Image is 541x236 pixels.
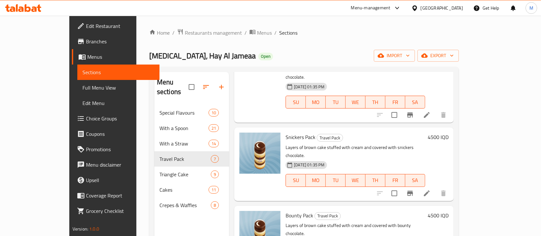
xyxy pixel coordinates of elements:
a: Coverage Report [72,188,160,203]
span: Special Flavours [159,109,209,117]
span: FR [388,176,403,185]
button: delete [436,107,451,123]
span: Choice Groups [86,115,155,122]
span: Travel Pack [315,212,340,220]
span: 21 [209,125,219,131]
span: WE [348,176,363,185]
span: TU [328,98,343,107]
h2: Menu sections [157,77,189,97]
span: Menu disclaimer [86,161,155,169]
a: Branches [72,34,160,49]
a: Edit Restaurant [72,18,160,34]
p: Layers of brown cake stuffed with cream and covered with snickers chocolate. [286,144,425,160]
button: MO [306,174,326,187]
a: Edit Menu [77,95,160,111]
button: Add section [214,79,229,95]
a: Coupons [72,126,160,142]
span: Menus [257,29,272,37]
span: import [379,52,410,60]
span: Coupons [86,130,155,138]
span: Edit Restaurant [86,22,155,30]
span: SU [288,176,303,185]
button: import [374,50,415,62]
li: / [274,29,277,37]
span: Restaurants management [185,29,242,37]
span: FR [388,98,403,107]
span: export [423,52,454,60]
span: 1.0.0 [89,225,99,233]
button: TH [365,96,385,109]
span: With a Spoon [159,124,209,132]
span: [DATE] 01:35 PM [291,84,327,90]
span: [DATE] 01:35 PM [291,162,327,168]
button: MO [306,96,326,109]
a: Sections [77,65,160,80]
div: [GEOGRAPHIC_DATA] [421,4,463,12]
span: 11 [209,187,219,193]
span: 10 [209,110,219,116]
span: Select to update [388,187,401,200]
div: Cakes11 [154,182,229,197]
h6: 4500 IQD [428,211,449,220]
button: SA [405,174,425,187]
span: Travel Pack [159,155,211,163]
a: Menu disclaimer [72,157,160,172]
nav: Menu sections [154,102,229,215]
span: 8 [211,202,219,208]
button: TH [365,174,385,187]
button: Branch-specific-item [402,186,418,201]
span: Snickers Pack [286,132,315,142]
span: Triangle Cake [159,170,211,178]
a: Choice Groups [72,111,160,126]
div: Travel Pack [314,212,341,220]
div: Open [258,53,273,60]
span: Upsell [86,176,155,184]
span: [MEDICAL_DATA], Hay Al Jameaa [149,48,256,63]
span: SA [408,98,423,107]
button: SU [286,96,306,109]
div: Travel Pack [317,134,343,142]
a: Edit menu item [423,189,431,197]
img: Snickers Pack [239,133,280,174]
nav: breadcrumb [149,29,459,37]
a: Grocery Checklist [72,203,160,219]
button: TU [326,96,346,109]
button: SU [286,174,306,187]
div: With a Spoon21 [154,120,229,136]
a: Promotions [72,142,160,157]
p: Layers of brown cake stuffed with cream and covered with kit kat chocolate. [286,65,425,81]
div: Travel Pack7 [154,151,229,167]
span: Promotions [86,145,155,153]
div: Crepes & Waffles8 [154,197,229,213]
span: Crepes & Waffles [159,201,211,209]
button: SA [405,96,425,109]
span: Sections [279,29,297,37]
span: 7 [211,156,219,162]
span: With a Straw [159,140,209,147]
a: Menus [249,29,272,37]
li: / [172,29,175,37]
span: Select to update [388,108,401,122]
span: TH [368,98,383,107]
span: Bounty Pack [286,211,313,220]
span: Full Menu View [82,84,155,92]
div: items [211,170,219,178]
span: M [529,4,533,12]
span: MO [308,98,323,107]
span: Menus [87,53,155,61]
span: WE [348,98,363,107]
span: TU [328,176,343,185]
button: FR [385,174,405,187]
a: Menus [72,49,160,65]
a: Upsell [72,172,160,188]
span: Sections [82,68,155,76]
button: WE [346,96,365,109]
span: MO [308,176,323,185]
h6: 4500 IQD [428,133,449,142]
div: With a Straw14 [154,136,229,151]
